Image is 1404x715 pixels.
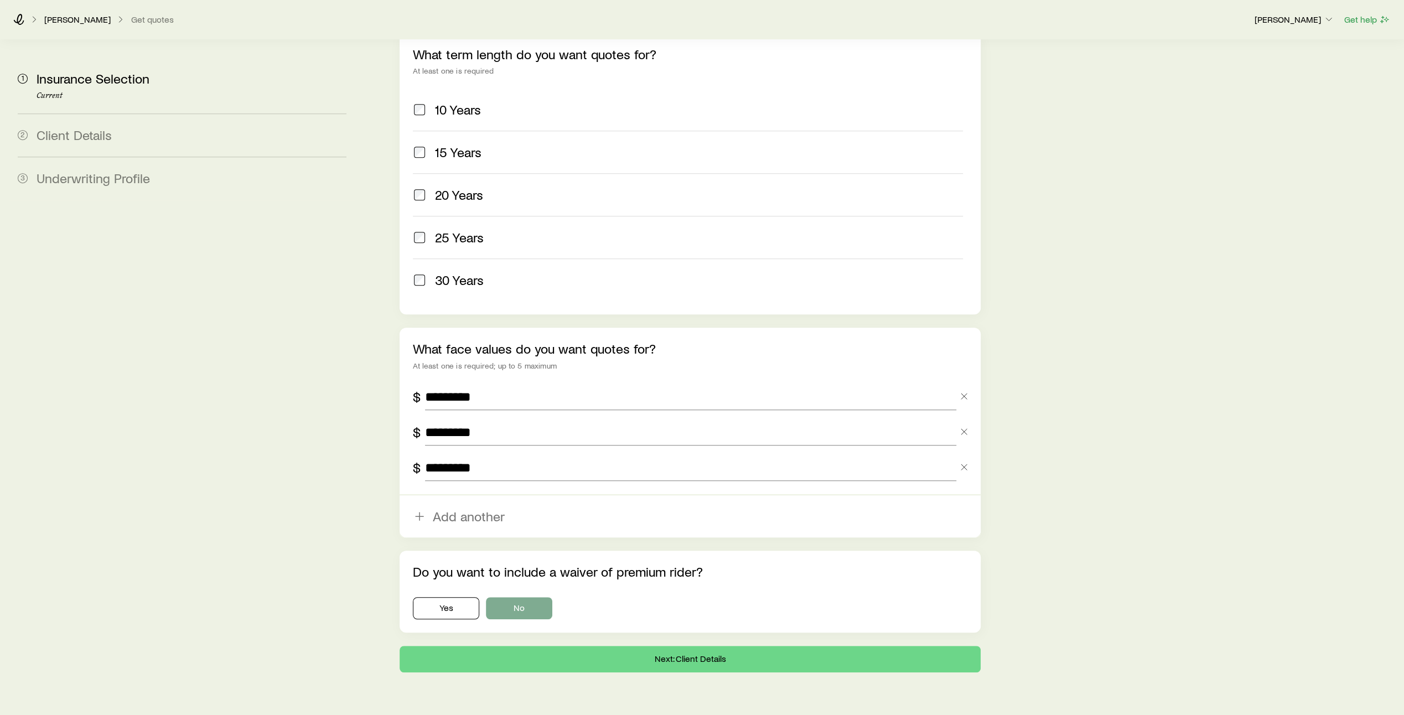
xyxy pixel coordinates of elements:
[37,127,112,143] span: Client Details
[435,230,484,245] span: 25 Years
[413,564,967,579] p: Do you want to include a waiver of premium rider?
[486,597,552,619] button: No
[400,646,981,672] button: Next: Client Details
[413,597,479,619] button: Yes
[413,389,421,405] div: $
[44,14,111,25] p: [PERSON_NAME]
[131,14,174,25] button: Get quotes
[414,104,425,115] input: 10 Years
[414,189,425,200] input: 20 Years
[37,91,346,100] p: Current
[18,130,28,140] span: 2
[413,460,421,475] div: $
[414,274,425,286] input: 30 Years
[435,272,484,288] span: 30 Years
[413,361,967,370] div: At least one is required; up to 5 maximum
[413,66,967,75] div: At least one is required
[435,144,481,160] span: 15 Years
[414,232,425,243] input: 25 Years
[435,187,483,203] span: 20 Years
[414,147,425,158] input: 15 Years
[1254,13,1335,27] button: [PERSON_NAME]
[413,424,421,440] div: $
[435,102,481,117] span: 10 Years
[1344,13,1391,26] button: Get help
[37,170,150,186] span: Underwriting Profile
[413,340,656,356] label: What face values do you want quotes for?
[1255,14,1334,25] p: [PERSON_NAME]
[413,46,967,62] p: What term length do you want quotes for?
[18,173,28,183] span: 3
[18,74,28,84] span: 1
[400,495,981,537] button: Add another
[37,70,149,86] span: Insurance Selection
